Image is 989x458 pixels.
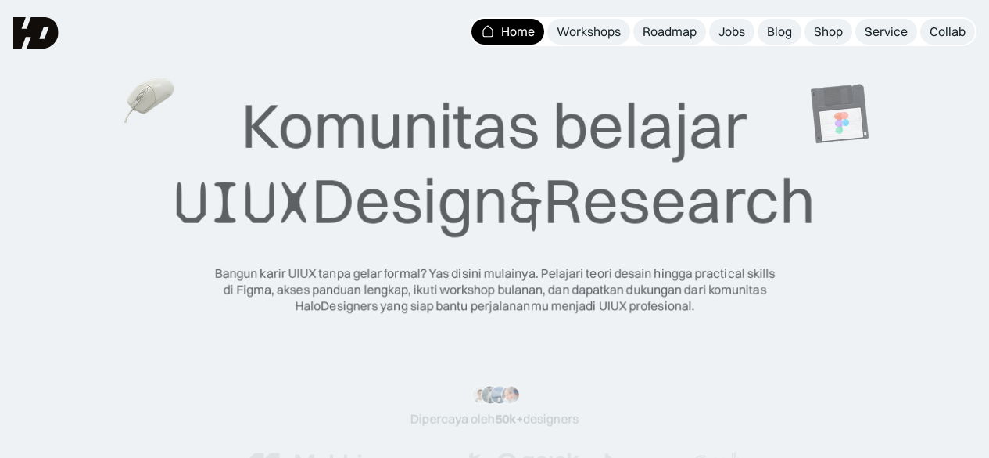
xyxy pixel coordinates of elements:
[547,19,630,45] a: Workshops
[174,88,815,240] div: Komunitas belajar Design Research
[930,23,966,40] div: Collab
[471,19,544,45] a: Home
[501,23,535,40] div: Home
[213,265,776,314] div: Bangun karir UIUX tanpa gelar formal? Yas disini mulainya. Pelajari teori desain hingga practical...
[410,411,579,427] div: Dipercaya oleh designers
[804,19,852,45] a: Shop
[709,19,754,45] a: Jobs
[495,411,523,427] span: 50k+
[174,165,311,240] span: UIUX
[643,23,697,40] div: Roadmap
[865,23,908,40] div: Service
[509,165,543,240] span: &
[920,19,975,45] a: Collab
[855,19,917,45] a: Service
[758,19,801,45] a: Blog
[718,23,745,40] div: Jobs
[767,23,792,40] div: Blog
[814,23,843,40] div: Shop
[633,19,706,45] a: Roadmap
[557,23,621,40] div: Workshops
